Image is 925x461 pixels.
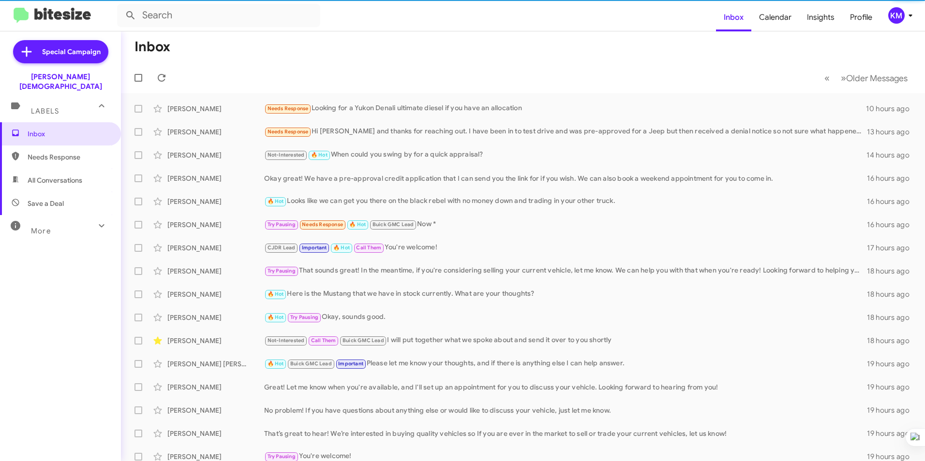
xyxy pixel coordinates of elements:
[268,198,284,204] span: 🔥 Hot
[167,382,264,392] div: [PERSON_NAME]
[867,429,917,438] div: 19 hours ago
[268,291,284,297] span: 🔥 Hot
[28,129,110,139] span: Inbox
[302,221,343,228] span: Needs Response
[842,3,880,31] a: Profile
[866,150,917,160] div: 14 hours ago
[264,405,867,415] div: No problem! If you have questions about anything else or would like to discuss your vehicle, just...
[349,221,366,228] span: 🔥 Hot
[268,453,296,460] span: Try Pausing
[167,266,264,276] div: [PERSON_NAME]
[28,199,64,208] span: Save a Deal
[264,196,867,207] div: Looks like we can get you there on the black rebel with no money down and trading in your other t...
[846,73,908,84] span: Older Messages
[311,337,336,344] span: Call Them
[835,68,913,88] button: Next
[167,336,264,346] div: [PERSON_NAME]
[290,360,332,367] span: Buick GMC Lead
[264,173,867,183] div: Okay great! We have a pre-approval credit application that I can send you the link for if you wis...
[167,150,264,160] div: [PERSON_NAME]
[13,40,108,63] a: Special Campaign
[264,126,867,137] div: Hi [PERSON_NAME] and thanks for reaching out. I have been in to test drive and was pre-approved f...
[888,7,905,24] div: KM
[264,312,867,323] div: Okay, sounds good.
[311,152,328,158] span: 🔥 Hot
[264,265,867,276] div: That sounds great! In the meantime, if you're considering selling your current vehicle, let me kn...
[268,337,305,344] span: Not-Interested
[167,104,264,114] div: [PERSON_NAME]
[28,152,110,162] span: Needs Response
[302,245,327,251] span: Important
[867,266,917,276] div: 18 hours ago
[167,173,264,183] div: [PERSON_NAME]
[264,103,866,114] div: Looking for a Yukon Denali ultimate diesel if you have an allocation
[841,72,846,84] span: »
[268,314,284,320] span: 🔥 Hot
[134,39,170,55] h1: Inbox
[867,173,917,183] div: 16 hours ago
[117,4,320,27] input: Search
[819,68,835,88] button: Previous
[716,3,751,31] a: Inbox
[268,129,309,135] span: Needs Response
[264,219,867,230] div: Now *
[264,335,867,346] div: I will put together what we spoke about and send it over to you shortly
[867,313,917,322] div: 18 hours ago
[264,358,867,369] div: Please let me know your thoughts, and if there is anything else I can help answer.
[290,314,318,320] span: Try Pausing
[167,429,264,438] div: [PERSON_NAME]
[167,313,264,322] div: [PERSON_NAME]
[867,197,917,206] div: 16 hours ago
[333,245,350,251] span: 🔥 Hot
[268,360,284,367] span: 🔥 Hot
[373,221,414,228] span: Buick GMC Lead
[268,221,296,228] span: Try Pausing
[799,3,842,31] a: Insights
[867,220,917,230] div: 16 hours ago
[264,429,867,438] div: That’s great to hear! We’re interested in buying quality vehicles so If you are ever in the marke...
[268,105,309,112] span: Needs Response
[264,149,866,160] div: When could you swing by for a quick appraisal?
[268,152,305,158] span: Not-Interested
[167,220,264,230] div: [PERSON_NAME]
[867,127,917,137] div: 13 hours ago
[167,243,264,253] div: [PERSON_NAME]
[867,359,917,369] div: 19 hours ago
[867,243,917,253] div: 17 hours ago
[28,175,82,185] span: All Conversations
[880,7,914,24] button: KM
[264,382,867,392] div: Great! Let me know when you're available, and I'll set up an appointment for you to discuss your ...
[866,104,917,114] div: 10 hours ago
[167,405,264,415] div: [PERSON_NAME]
[42,47,101,57] span: Special Campaign
[867,336,917,346] div: 18 hours ago
[356,245,381,251] span: Call Them
[268,268,296,274] span: Try Pausing
[867,382,917,392] div: 19 hours ago
[31,107,59,115] span: Labels
[167,359,264,369] div: [PERSON_NAME] [PERSON_NAME]
[867,405,917,415] div: 19 hours ago
[819,68,913,88] nav: Page navigation example
[31,227,51,235] span: More
[167,289,264,299] div: [PERSON_NAME]
[751,3,799,31] a: Calendar
[338,360,363,367] span: Important
[167,197,264,206] div: [PERSON_NAME]
[264,288,867,300] div: Here is the Mustang that we have in stock currently. What are your thoughts?
[268,245,296,251] span: CJDR Lead
[824,72,830,84] span: «
[867,289,917,299] div: 18 hours ago
[343,337,384,344] span: Buick GMC Lead
[264,242,867,253] div: You're welcome!
[167,127,264,137] div: [PERSON_NAME]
